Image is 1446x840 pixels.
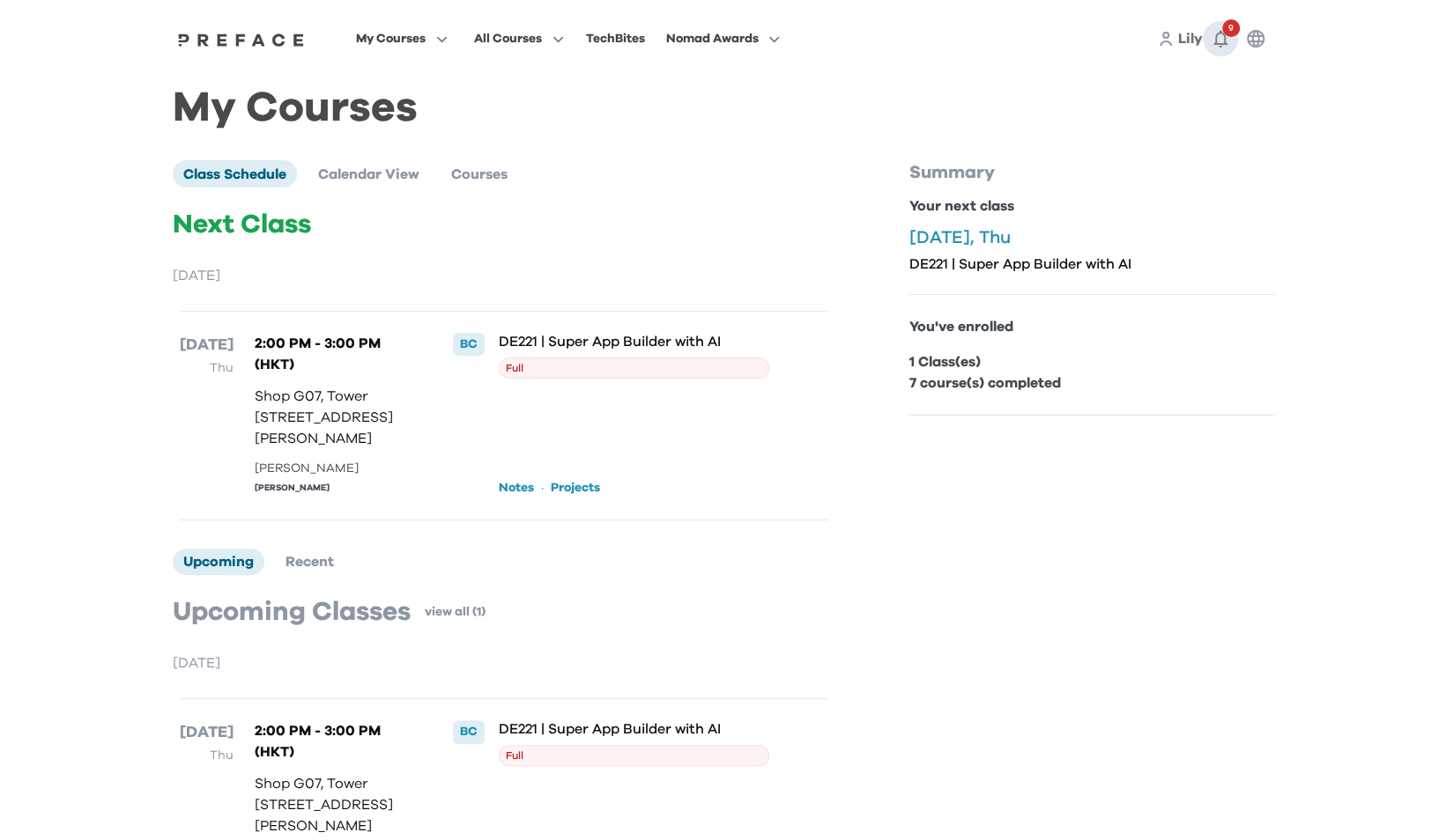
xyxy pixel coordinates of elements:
p: Upcoming Classes [173,596,411,628]
h1: My Courses [173,99,1274,118]
p: Your next class [909,195,1274,217]
div: TechBites [585,28,644,49]
span: Class Schedule [183,167,286,181]
p: [DATE] [180,720,234,745]
span: Lily [1178,32,1203,46]
span: My Courses [356,28,426,49]
p: Summary [909,160,1274,185]
button: My Courses [351,27,453,50]
p: [DATE] [173,265,835,286]
p: Shop G07, Tower [STREET_ADDRESS][PERSON_NAME] [255,773,417,836]
span: Recent [285,555,334,569]
p: Thu [180,745,234,766]
p: [DATE] [180,333,234,357]
button: All Courses [469,27,569,50]
p: You've enrolled [909,316,1274,337]
p: 2:00 PM - 3:00 PM (HKT) [255,720,417,763]
div: BC [453,333,485,356]
p: Shop G07, Tower [STREET_ADDRESS][PERSON_NAME] [255,386,417,449]
a: Preface Logo [174,32,309,46]
button: Nomad Awards [660,27,785,50]
a: Notes [499,479,534,497]
div: [PERSON_NAME] [255,460,417,478]
p: DE221 | Super App Builder with AI [909,255,1274,273]
span: Full [499,357,769,379]
p: · [541,477,544,498]
p: DE221 | Super App Builder with AI [499,720,769,738]
p: DE221 | Super App Builder with AI [499,333,769,350]
span: 9 [1222,19,1240,37]
button: 9 [1203,21,1238,56]
img: Preface Logo [174,33,309,47]
p: 2:00 PM - 3:00 PM (HKT) [255,333,417,375]
a: Projects [551,479,600,497]
p: Next Class [173,209,835,240]
a: view all (1) [425,603,486,621]
span: Nomad Awards [665,28,758,49]
div: [PERSON_NAME] [255,482,417,495]
p: Thu [180,357,234,379]
b: 7 course(s) completed [909,376,1061,390]
p: [DATE] [173,652,835,674]
span: Calendar View [318,167,419,181]
span: Upcoming [183,555,254,569]
a: Lily [1178,28,1203,49]
p: [DATE], Thu [909,227,1274,248]
span: Courses [451,167,508,181]
span: All Courses [474,28,542,49]
span: Full [499,745,769,766]
b: 1 Class(es) [909,355,981,369]
div: BC [453,720,485,743]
